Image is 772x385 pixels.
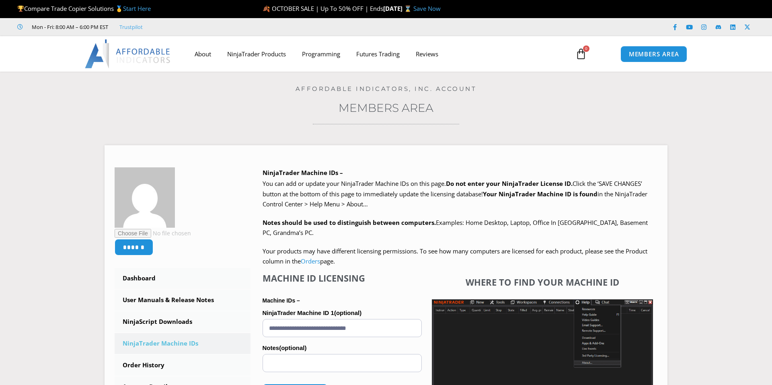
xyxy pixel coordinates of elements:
strong: Machine IDs – [263,297,300,304]
span: You can add or update your NinjaTrader Machine IDs on this page. [263,179,446,187]
a: Trustpilot [119,22,143,32]
b: Do not enter your NinjaTrader License ID. [446,179,573,187]
strong: [DATE] ⌛ [383,4,413,12]
span: Examples: Home Desktop, Laptop, Office In [GEOGRAPHIC_DATA], Basement PC, Grandma’s PC. [263,218,648,237]
a: NinjaScript Downloads [115,311,250,332]
a: MEMBERS AREA [620,46,688,62]
strong: Notes should be used to distinguish between computers. [263,218,436,226]
a: Reviews [408,45,446,63]
span: (optional) [334,309,361,316]
span: Compare Trade Copier Solutions 🥇 [17,4,151,12]
a: Order History [115,355,250,376]
a: About [187,45,219,63]
label: Notes [263,342,422,354]
a: Save Now [413,4,441,12]
span: 🍂 OCTOBER SALE | Up To 50% OFF | Ends [263,4,383,12]
img: f5f22caf07bb9f67eb3c23dcae1d37df60a6062f9046f80cac60aaf5f7bf4800 [115,167,175,228]
img: 🏆 [18,6,24,12]
span: Mon - Fri: 8:00 AM – 6:00 PM EST [30,22,108,32]
span: 0 [583,45,589,52]
span: Click the ‘SAVE CHANGES’ button at the bottom of this page to immediately update the licensing da... [263,179,647,208]
a: NinjaTrader Products [219,45,294,63]
span: Your products may have different licensing permissions. To see how many computers are licensed fo... [263,247,647,266]
a: Orders [301,257,320,265]
span: MEMBERS AREA [629,51,679,57]
a: Members Area [339,101,433,115]
label: NinjaTrader Machine ID 1 [263,307,422,319]
a: NinjaTrader Machine IDs [115,333,250,354]
a: Programming [294,45,348,63]
h4: Machine ID Licensing [263,273,422,283]
b: NinjaTrader Machine IDs – [263,169,343,177]
a: Futures Trading [348,45,408,63]
nav: Menu [187,45,566,63]
a: Affordable Indicators, Inc. Account [296,85,477,93]
strong: Your NinjaTrader Machine ID is found [483,190,597,198]
a: Dashboard [115,268,250,289]
h4: Where to find your Machine ID [432,277,653,287]
a: 0 [563,42,599,66]
a: Start Here [123,4,151,12]
span: (optional) [279,344,306,351]
a: User Manuals & Release Notes [115,290,250,311]
img: LogoAI | Affordable Indicators – NinjaTrader [85,39,171,68]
